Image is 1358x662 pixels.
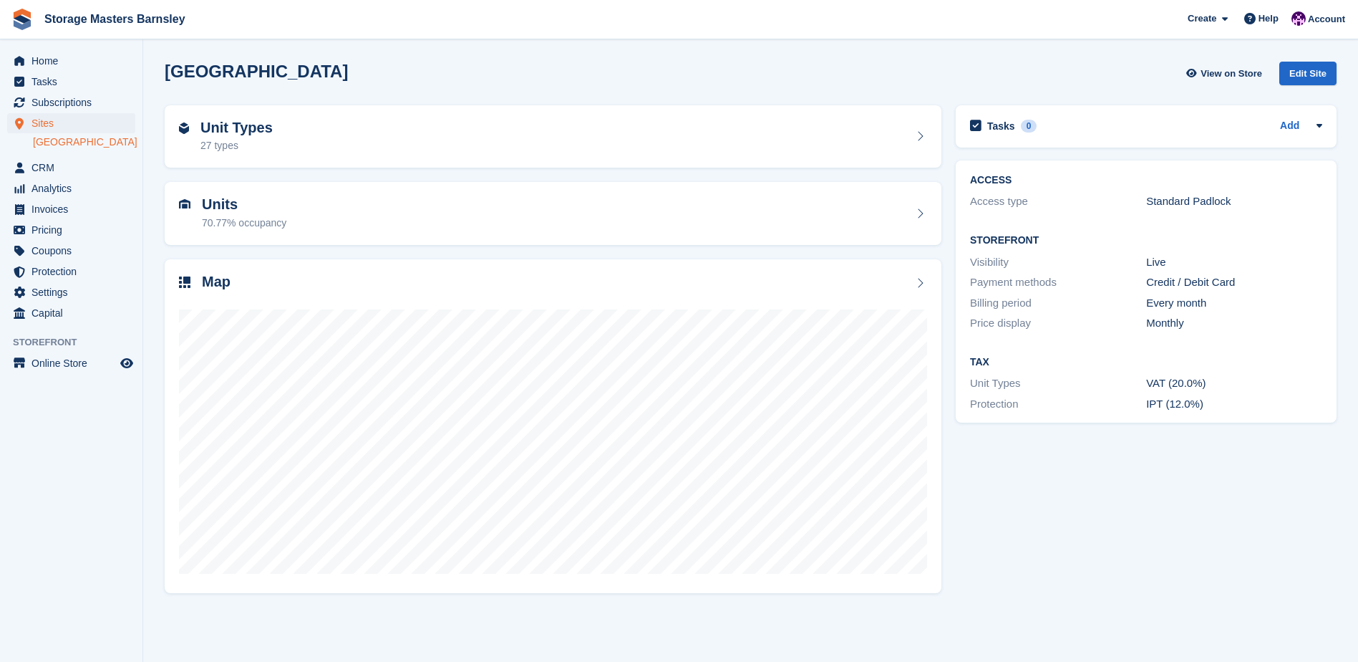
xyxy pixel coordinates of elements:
[7,262,135,282] a: menu
[31,178,117,198] span: Analytics
[970,274,1146,291] div: Payment methods
[1146,396,1322,413] div: IPT (12.0%)
[165,182,941,245] a: Units 70.77% occupancy
[7,199,135,219] a: menu
[200,120,273,136] h2: Unit Types
[31,241,117,261] span: Coupons
[970,396,1146,413] div: Protection
[179,277,190,288] img: map-icn-33ee37083ee616e46c38cad1a60f524a97daa1e2b2c8c0bc3eb3415660979fc1.svg
[202,216,286,231] div: 70.77% occupancy
[202,196,286,213] h2: Units
[7,178,135,198] a: menu
[31,72,117,92] span: Tasks
[39,7,191,31] a: Storage Masters Barnsley
[165,259,941,594] a: Map
[970,315,1146,332] div: Price display
[7,92,135,112] a: menu
[31,199,117,219] span: Invoices
[165,105,941,168] a: Unit Types 27 types
[31,303,117,323] span: Capital
[7,241,135,261] a: menu
[970,254,1146,271] div: Visibility
[1146,375,1322,392] div: VAT (20.0%)
[31,282,117,302] span: Settings
[1146,315,1322,332] div: Monthly
[7,303,135,323] a: menu
[118,355,135,372] a: Preview store
[31,113,117,133] span: Sites
[31,158,117,178] span: CRM
[970,175,1322,186] h2: ACCESS
[7,72,135,92] a: menu
[7,51,135,71] a: menu
[11,9,33,30] img: stora-icon-8386f47178a22dfd0bd8f6a31ec36ba5ce8667c1dd55bd0f319d3a0aa187defe.svg
[31,51,117,71] span: Home
[31,220,117,240] span: Pricing
[970,193,1146,210] div: Access type
[970,357,1322,368] h2: Tax
[1188,11,1216,26] span: Create
[202,274,231,290] h2: Map
[1201,67,1262,81] span: View on Store
[7,158,135,178] a: menu
[1258,11,1279,26] span: Help
[970,295,1146,312] div: Billing period
[1280,118,1299,135] a: Add
[7,113,135,133] a: menu
[31,353,117,373] span: Online Store
[33,135,135,149] a: [GEOGRAPHIC_DATA]
[987,120,1015,133] h2: Tasks
[1146,274,1322,291] div: Credit / Debit Card
[200,138,273,153] div: 27 types
[1291,11,1306,26] img: Louise Masters
[1146,295,1322,312] div: Every month
[7,353,135,373] a: menu
[13,335,142,350] span: Storefront
[179,123,189,134] img: unit-type-icn-2b2737a686de81e16bb02015468b77c625bbabd49415b5ef34ead5e3b44a266d.svg
[1279,62,1337,91] a: Edit Site
[179,199,190,209] img: unit-icn-7be61d7bf1b0ce9d3e12c5938cc71ed9869f7b940bace4675aadf7bd6d80202e.svg
[7,282,135,302] a: menu
[31,92,117,112] span: Subscriptions
[1308,12,1345,27] span: Account
[1184,62,1268,85] a: View on Store
[1146,193,1322,210] div: Standard Padlock
[1279,62,1337,85] div: Edit Site
[1021,120,1037,133] div: 0
[970,375,1146,392] div: Unit Types
[165,62,348,81] h2: [GEOGRAPHIC_DATA]
[970,235,1322,246] h2: Storefront
[31,262,117,282] span: Protection
[7,220,135,240] a: menu
[1146,254,1322,271] div: Live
